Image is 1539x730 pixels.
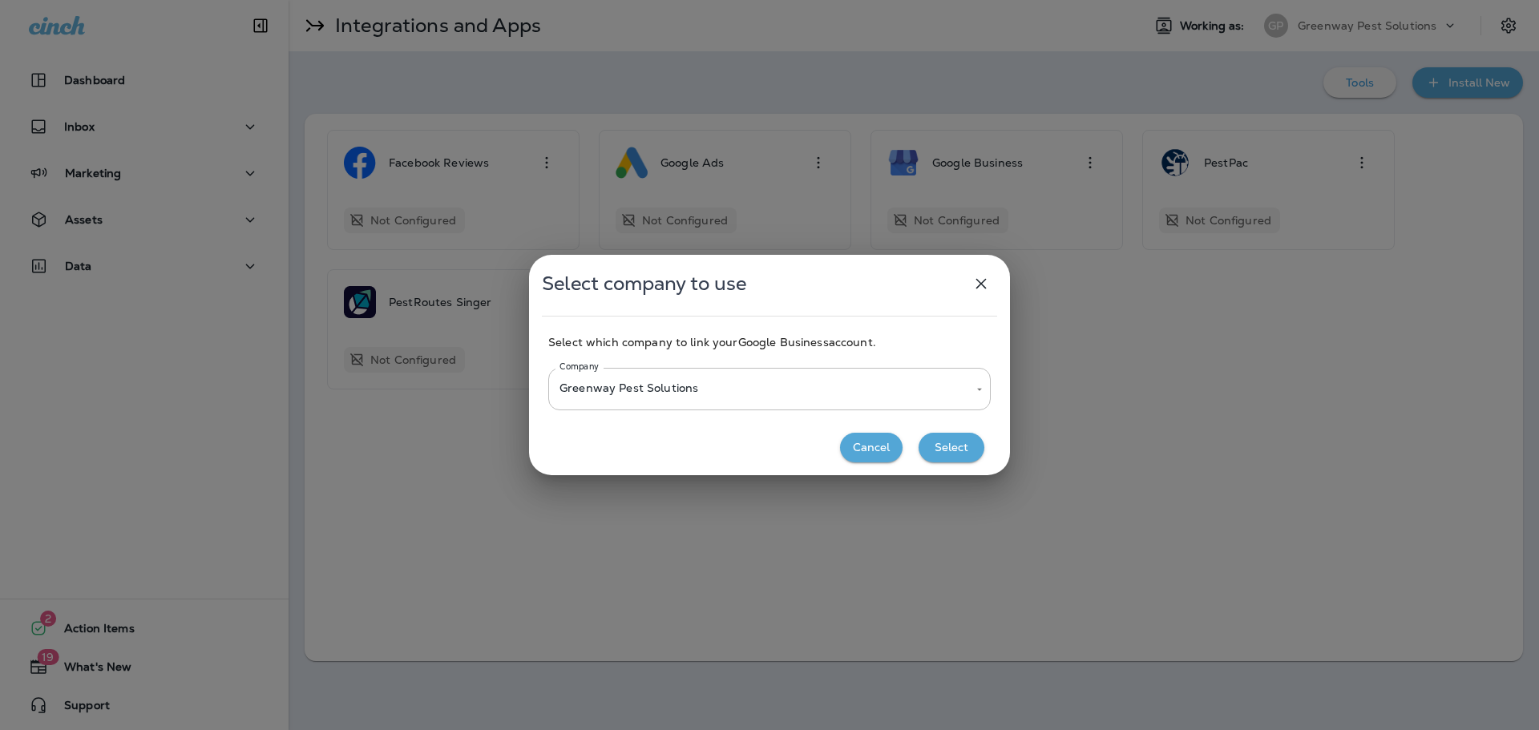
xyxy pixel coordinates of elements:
[542,272,746,296] span: Select company to use
[919,433,984,462] button: Select
[559,361,599,373] label: Company
[559,381,965,394] p: Greenway Pest Solutions
[548,336,991,349] p: Select which company to link your Google Business account.
[840,433,903,462] button: Cancel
